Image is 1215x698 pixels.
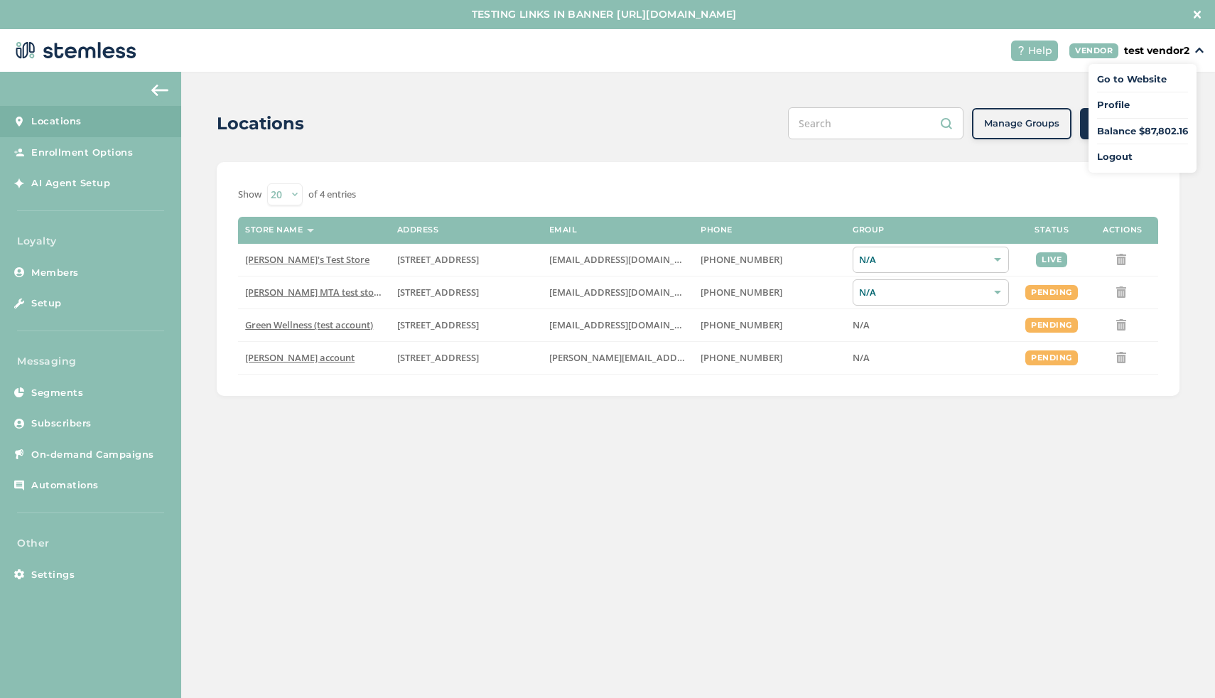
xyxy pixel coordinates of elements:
[1195,48,1204,53] img: icon_down-arrow-small-66adaf34.svg
[701,286,838,299] label: (503) 804-9208
[1097,124,1188,139] span: Balance $87,802.16
[307,229,314,232] img: icon-sort-1e1d7615.svg
[245,253,369,266] span: [PERSON_NAME]'s Test Store
[397,225,439,235] label: Address
[397,254,535,266] label: 123 East Main Street
[245,286,383,299] label: Brians MTA test store
[245,352,383,364] label: Brian Vend account
[1097,73,1188,87] a: Go to Website
[11,36,136,65] img: logo-dark-0685b13c.svg
[701,352,838,364] label: (516) 515-6156
[397,318,479,331] span: [STREET_ADDRESS]
[397,286,479,299] span: [STREET_ADDRESS]
[1028,43,1052,58] span: Help
[549,254,687,266] label: brianashen@gmail.com
[549,352,687,364] label: brian@stemless.co
[1025,350,1078,365] div: pending
[31,386,83,400] span: Segments
[31,478,99,493] span: Automations
[245,318,373,331] span: Green Wellness (test account)
[245,351,355,364] span: [PERSON_NAME] account
[397,319,535,331] label: 17252 Northwest Oakley Court
[1097,98,1188,112] a: Profile
[397,253,479,266] span: [STREET_ADDRESS]
[701,254,838,266] label: (503) 804-9208
[853,279,1009,306] div: N/A
[701,351,782,364] span: [PHONE_NUMBER]
[245,254,383,266] label: Brian's Test Store
[1144,630,1215,698] iframe: Chat Widget
[549,319,687,331] label: BrianAShen@gmail.com
[217,111,304,136] h2: Locations
[14,7,1194,22] label: TESTING LINKS IN BANNER [URL][DOMAIN_NAME]
[397,352,535,364] label: 1245 Wilshire Boulevard
[151,85,168,96] img: icon-arrow-back-accent-c549486e.svg
[31,448,154,462] span: On-demand Campaigns
[853,319,1009,331] label: N/A
[1080,108,1179,139] button: + Add Location
[549,225,578,235] label: Email
[788,107,963,139] input: Search
[245,286,383,299] span: [PERSON_NAME] MTA test store
[549,286,687,299] label: danuka@stemless.co
[984,117,1059,131] span: Manage Groups
[701,318,782,331] span: [PHONE_NUMBER]
[853,352,1009,364] label: N/A
[31,176,110,190] span: AI Agent Setup
[31,296,62,311] span: Setup
[1035,225,1069,235] label: Status
[31,568,75,582] span: Settings
[31,266,79,280] span: Members
[1017,46,1025,55] img: icon-help-white-03924b79.svg
[701,286,782,299] span: [PHONE_NUMBER]
[972,108,1071,139] button: Manage Groups
[549,253,704,266] span: [EMAIL_ADDRESS][DOMAIN_NAME]
[238,188,261,202] label: Show
[1194,11,1201,18] img: icon-close-white-1ed751a3.svg
[549,286,704,299] span: [EMAIL_ADDRESS][DOMAIN_NAME]
[549,351,777,364] span: [PERSON_NAME][EMAIL_ADDRESS][DOMAIN_NAME]
[397,286,535,299] label: 1329 Wiley Oak Drive
[1025,285,1078,300] div: pending
[308,188,356,202] label: of 4 entries
[31,114,82,129] span: Locations
[1025,318,1078,333] div: pending
[1036,252,1067,267] div: live
[397,351,479,364] span: [STREET_ADDRESS]
[701,225,733,235] label: Phone
[1097,150,1188,164] a: Logout
[1087,217,1158,244] th: Actions
[1124,43,1189,58] p: test vendor2
[549,318,704,331] span: [EMAIL_ADDRESS][DOMAIN_NAME]
[245,319,383,331] label: Green Wellness (test account)
[31,146,133,160] span: Enrollment Options
[701,319,838,331] label: (503) 804-9208
[1069,43,1118,58] div: VENDOR
[245,225,303,235] label: Store name
[853,225,885,235] label: Group
[31,417,92,431] span: Subscribers
[701,253,782,266] span: [PHONE_NUMBER]
[853,247,1009,273] div: N/A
